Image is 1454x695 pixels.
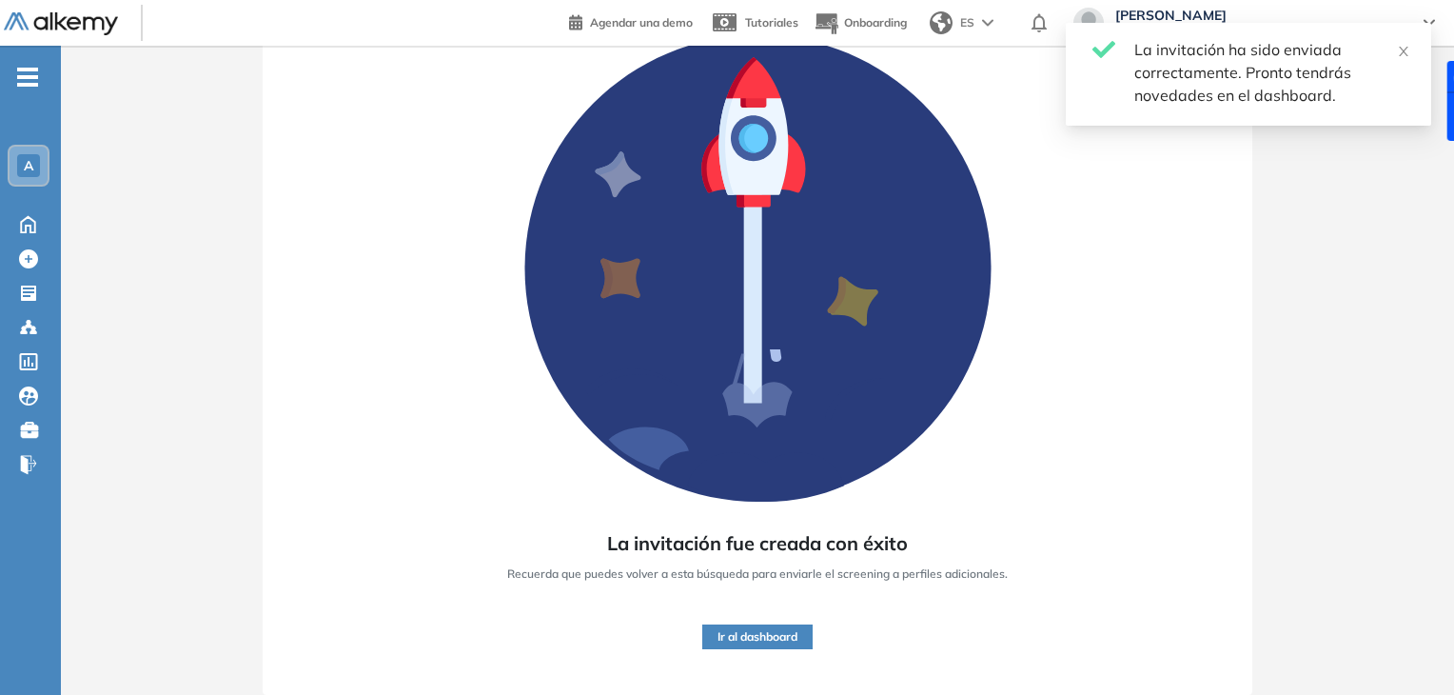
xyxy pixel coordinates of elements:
[569,10,693,32] a: Agendar una demo
[960,14,974,31] span: ES
[702,625,813,649] button: Ir al dashboard
[844,15,907,30] span: Onboarding
[590,15,693,30] span: Agendar una demo
[1134,38,1408,107] div: La invitación ha sido enviada correctamente. Pronto tendrás novedades en el dashboard.
[17,75,38,79] i: -
[1397,45,1410,58] span: close
[745,15,798,30] span: Tutoriales
[1115,8,1405,23] span: [PERSON_NAME]
[982,19,993,27] img: arrow
[814,3,907,44] button: Onboarding
[507,566,1008,583] span: Recuerda que puedes volver a esta búsqueda para enviarle el screening a perfiles adicionales.
[930,11,953,34] img: world
[1359,604,1454,695] iframe: Chat Widget
[4,12,118,36] img: Logo
[24,158,33,173] span: A
[607,529,908,558] span: La invitación fue creada con éxito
